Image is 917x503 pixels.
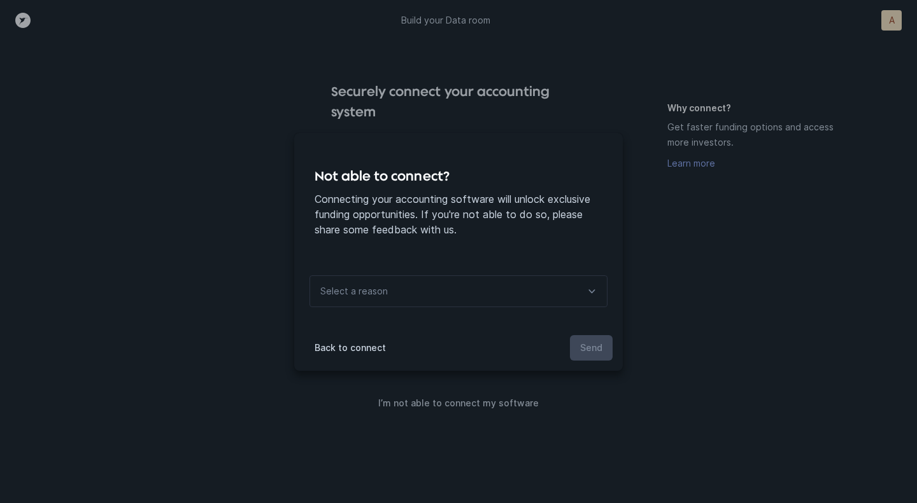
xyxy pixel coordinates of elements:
p: Connecting your accounting software will unlock exclusive funding opportunities. If you're not ab... [315,191,602,237]
p: Send [580,340,602,355]
h4: Not able to connect? [315,166,602,186]
p: Select a reason [320,284,388,299]
p: Back to connect [315,340,386,355]
button: Send [570,335,613,361]
button: Back to connect [304,335,396,361]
